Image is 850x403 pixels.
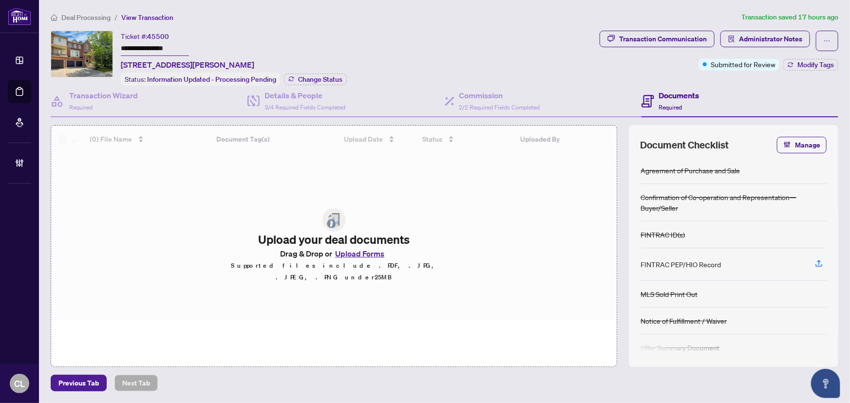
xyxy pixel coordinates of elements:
button: Change Status [284,73,347,85]
button: Next Tab [114,375,158,391]
button: Open asap [811,369,840,398]
li: / [114,12,117,23]
span: Information Updated - Processing Pending [147,75,276,84]
span: Previous Tab [58,375,99,391]
span: Change Status [298,76,342,83]
div: Status: [121,73,280,86]
img: IMG-N12241276_1.jpg [51,31,113,77]
h4: Commission [459,90,540,101]
div: Confirmation of Co-operation and Representation—Buyer/Seller [641,192,827,213]
div: Ticket #: [121,31,169,42]
div: Notice of Fulfillment / Waiver [641,315,727,326]
button: Transaction Communication [600,31,715,47]
span: Deal Processing [61,13,111,22]
img: logo [8,7,31,25]
span: 45500 [147,32,169,41]
div: FINTRAC ID(s) [641,229,685,240]
span: [STREET_ADDRESS][PERSON_NAME] [121,59,254,71]
span: Manage [795,137,820,153]
button: Manage [777,137,827,153]
div: MLS Sold Print Out [641,289,698,299]
button: Previous Tab [51,375,107,391]
div: FINTRAC PEP/HIO Record [641,259,721,270]
button: Administrator Notes [720,31,810,47]
span: Submitted for Review [711,59,775,70]
span: 2/2 Required Fields Completed [459,104,540,111]
h4: Details & People [264,90,345,101]
span: 3/4 Required Fields Completed [264,104,345,111]
div: Agreement of Purchase and Sale [641,165,740,176]
span: CL [14,377,25,390]
article: Transaction saved 17 hours ago [741,12,838,23]
span: Modify Tags [797,61,834,68]
span: Document Checklist [641,138,729,152]
span: solution [728,36,735,42]
h4: Transaction Wizard [69,90,138,101]
span: View Transaction [121,13,173,22]
button: Modify Tags [783,59,838,71]
span: home [51,14,57,21]
span: ellipsis [824,37,831,44]
span: Required [69,104,93,111]
span: Required [659,104,682,111]
div: Transaction Communication [619,31,707,47]
span: Administrator Notes [739,31,802,47]
h4: Documents [659,90,699,101]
